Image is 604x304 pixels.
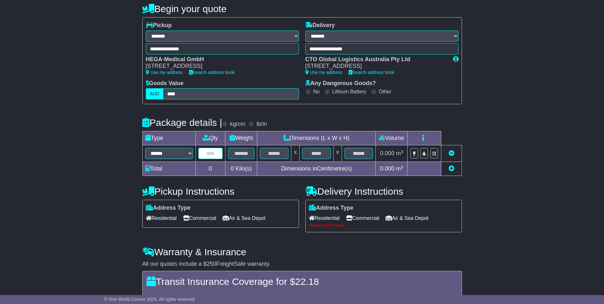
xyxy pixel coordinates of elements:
label: Delivery [305,22,335,29]
h4: Package details | [142,117,222,128]
a: Search address book [349,70,394,75]
span: Air & Sea Depot [386,213,429,223]
div: All our quotes include a $ FreightSafe warranty. [142,261,462,268]
td: x [333,145,342,162]
label: kg/cm [230,121,245,128]
label: Other [379,89,392,95]
td: Qty [195,131,225,145]
td: Weight [225,131,257,145]
h4: Transit Insurance Coverage for $ [146,276,458,287]
a: Use my address [146,70,183,75]
span: 0.000 [380,165,394,172]
label: Address Type [309,205,354,212]
a: Remove this item [449,150,454,156]
span: © One World Courier 2025. All rights reserved. [104,297,196,302]
h4: Delivery Instructions [305,186,462,197]
label: Pickup [146,22,172,29]
sup: 3 [401,165,403,170]
span: m [396,165,403,172]
h4: Warranty & Insurance [142,247,462,257]
span: Residential [309,213,340,223]
a: Use my address [305,70,342,75]
span: 0 [231,165,234,172]
label: No [313,89,320,95]
label: Address Type [146,205,191,212]
label: lb/in [256,121,267,128]
label: AUD [146,88,164,99]
span: Residential [146,213,177,223]
span: Air & Sea Depot [223,213,266,223]
td: x [291,145,300,162]
label: Lithium Battery [332,89,366,95]
a: Search address book [189,70,235,75]
label: Goods Value [146,80,184,87]
label: Any Dangerous Goods? [305,80,376,87]
td: Kilo(s) [225,162,257,176]
td: 0 [195,162,225,176]
div: Please provide value [309,223,458,228]
span: m [396,150,403,156]
td: Dimensions (L x W x H) [257,131,376,145]
span: Commercial [183,213,216,223]
span: 22.18 [295,276,319,287]
td: Dimensions in Centimetre(s) [257,162,376,176]
td: Total [142,162,195,176]
span: Commercial [346,213,379,223]
div: [STREET_ADDRESS] [146,63,293,70]
td: Volume [376,131,408,145]
td: Type [142,131,195,145]
h4: Begin your quote [142,4,462,14]
div: CTO Global Logistics Australia Pty Ltd [305,56,447,63]
a: Add new item [449,165,454,172]
span: 0.000 [380,150,394,156]
div: HEGA-Medical GmbH [146,56,293,63]
sup: 3 [401,149,403,154]
h4: Pickup Instructions [142,186,299,197]
div: [STREET_ADDRESS] [305,63,447,70]
span: 250 [207,261,216,267]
